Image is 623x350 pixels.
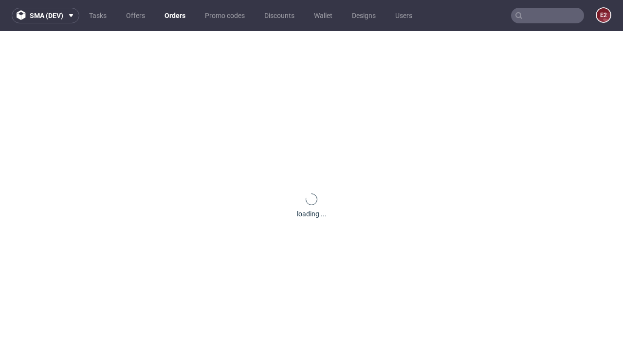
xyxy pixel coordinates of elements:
a: Orders [159,8,191,23]
a: Discounts [258,8,300,23]
span: sma (dev) [30,12,63,19]
button: sma (dev) [12,8,79,23]
a: Wallet [308,8,338,23]
a: Users [389,8,418,23]
a: Promo codes [199,8,251,23]
a: Designs [346,8,382,23]
figcaption: e2 [597,8,610,22]
a: Tasks [83,8,112,23]
a: Offers [120,8,151,23]
div: loading ... [297,209,327,219]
